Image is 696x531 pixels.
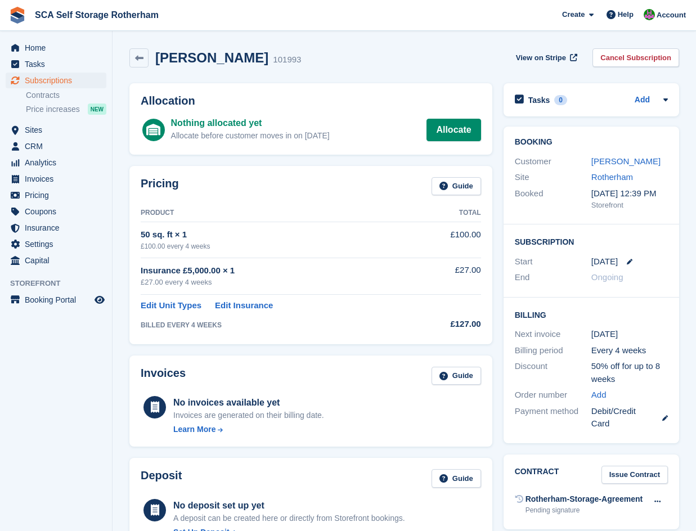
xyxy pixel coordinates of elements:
[601,466,668,484] a: Issue Contract
[515,271,591,284] div: End
[6,138,106,154] a: menu
[515,236,668,247] h2: Subscription
[173,424,215,435] div: Learn More
[515,187,591,211] div: Booked
[515,360,591,385] div: Discount
[30,6,163,24] a: SCA Self Storage Rotherham
[515,389,591,402] div: Order number
[417,204,481,222] th: Total
[173,424,324,435] a: Learn More
[591,405,668,430] div: Debit/Credit Card
[591,255,618,268] time: 2025-08-18 00:00:00 UTC
[591,272,623,282] span: Ongoing
[426,119,481,141] a: Allocate
[6,73,106,88] a: menu
[515,405,591,430] div: Payment method
[25,171,92,187] span: Invoices
[591,344,668,357] div: Every 4 weeks
[173,512,405,524] p: A deposit can be created here or directly from Storefront bookings.
[26,90,106,101] a: Contracts
[9,7,26,24] img: stora-icon-8386f47178a22dfd0bd8f6a31ec36ba5ce8667c1dd55bd0f319d3a0aa187defe.svg
[591,200,668,211] div: Storefront
[591,328,668,341] div: [DATE]
[618,9,634,20] span: Help
[515,344,591,357] div: Billing period
[591,187,668,200] div: [DATE] 12:39 PM
[526,493,643,505] div: Rotherham-Storage-Agreement
[141,299,201,312] a: Edit Unit Types
[417,222,481,258] td: £100.00
[88,103,106,115] div: NEW
[141,94,481,107] h2: Allocation
[515,155,591,168] div: Customer
[417,318,481,331] div: £127.00
[417,258,481,294] td: £27.00
[554,95,567,105] div: 0
[273,53,301,66] div: 101993
[515,255,591,268] div: Start
[93,293,106,307] a: Preview store
[515,171,591,184] div: Site
[25,292,92,308] span: Booking Portal
[6,155,106,170] a: menu
[141,277,417,288] div: £27.00 every 4 weeks
[173,409,324,421] div: Invoices are generated on their billing date.
[6,253,106,268] a: menu
[592,48,679,67] a: Cancel Subscription
[26,103,106,115] a: Price increases NEW
[591,360,668,385] div: 50% off for up to 8 weeks
[141,241,417,251] div: £100.00 every 4 weeks
[6,204,106,219] a: menu
[25,220,92,236] span: Insurance
[432,469,481,488] a: Guide
[6,220,106,236] a: menu
[25,138,92,154] span: CRM
[173,499,405,512] div: No deposit set up yet
[591,389,607,402] a: Add
[26,104,80,115] span: Price increases
[25,122,92,138] span: Sites
[141,204,417,222] th: Product
[25,56,92,72] span: Tasks
[25,73,92,88] span: Subscriptions
[6,122,106,138] a: menu
[591,156,661,166] a: [PERSON_NAME]
[562,9,585,20] span: Create
[515,466,559,484] h2: Contract
[6,56,106,72] a: menu
[657,10,686,21] span: Account
[141,469,182,488] h2: Deposit
[526,505,643,515] div: Pending signature
[10,278,112,289] span: Storefront
[25,155,92,170] span: Analytics
[6,236,106,252] a: menu
[25,253,92,268] span: Capital
[141,264,417,277] div: Insurance £5,000.00 × 1
[6,171,106,187] a: menu
[644,9,655,20] img: Sarah Race
[215,299,273,312] a: Edit Insurance
[515,328,591,341] div: Next invoice
[141,177,179,196] h2: Pricing
[432,177,481,196] a: Guide
[516,52,566,64] span: View on Stripe
[515,309,668,320] h2: Billing
[141,228,417,241] div: 50 sq. ft × 1
[25,236,92,252] span: Settings
[25,204,92,219] span: Coupons
[432,367,481,385] a: Guide
[591,172,633,182] a: Rotherham
[511,48,580,67] a: View on Stripe
[25,40,92,56] span: Home
[635,94,650,107] a: Add
[6,292,106,308] a: menu
[25,187,92,203] span: Pricing
[171,116,330,130] div: Nothing allocated yet
[6,187,106,203] a: menu
[141,367,186,385] h2: Invoices
[173,396,324,409] div: No invoices available yet
[6,40,106,56] a: menu
[155,50,268,65] h2: [PERSON_NAME]
[171,130,330,142] div: Allocate before customer moves in on [DATE]
[141,320,417,330] div: BILLED EVERY 4 WEEKS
